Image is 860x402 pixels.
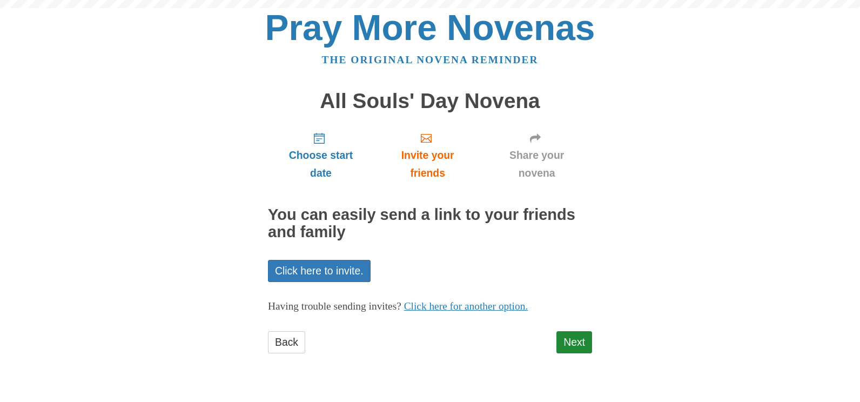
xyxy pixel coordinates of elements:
a: Next [556,331,592,353]
h1: All Souls' Day Novena [268,90,592,113]
span: Having trouble sending invites? [268,300,401,312]
a: Click here to invite. [268,260,371,282]
a: Back [268,331,305,353]
span: Choose start date [279,146,363,182]
a: Click here for another option. [404,300,528,312]
a: Share your novena [481,123,592,187]
a: Pray More Novenas [265,8,595,48]
span: Share your novena [492,146,581,182]
a: Invite your friends [374,123,481,187]
a: The original novena reminder [322,54,539,65]
a: Choose start date [268,123,374,187]
span: Invite your friends [385,146,471,182]
h2: You can easily send a link to your friends and family [268,206,592,241]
